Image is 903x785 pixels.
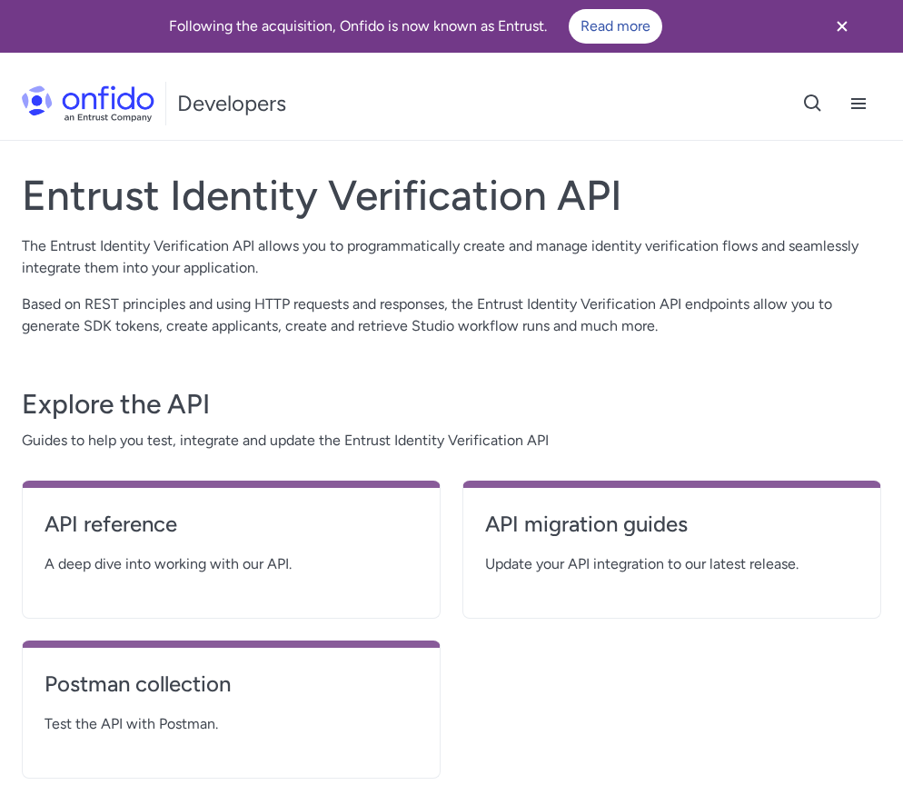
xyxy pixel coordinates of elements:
p: The Entrust Identity Verification API allows you to programmatically create and manage identity v... [22,235,881,279]
svg: Close banner [831,15,853,37]
h1: Developers [177,89,286,118]
h3: Explore the API [22,386,881,422]
svg: Open navigation menu button [848,93,869,114]
button: Open search button [790,81,836,126]
h1: Entrust Identity Verification API [22,170,881,221]
a: Postman collection [45,670,418,713]
h4: API reference [45,510,418,539]
button: Close banner [809,4,876,49]
img: Onfido Logo [22,85,154,122]
button: Open navigation menu button [836,81,881,126]
a: API reference [45,510,418,553]
span: Guides to help you test, integrate and update the Entrust Identity Verification API [22,430,881,452]
span: Update your API integration to our latest release. [485,553,858,575]
p: Based on REST principles and using HTTP requests and responses, the Entrust Identity Verification... [22,293,881,337]
a: Read more [569,9,662,44]
div: Following the acquisition, Onfido is now known as Entrust. [22,9,809,44]
h4: Postman collection [45,670,418,699]
svg: Open search button [802,93,824,114]
span: A deep dive into working with our API. [45,553,418,575]
span: Test the API with Postman. [45,713,418,735]
a: API migration guides [485,510,858,553]
h4: API migration guides [485,510,858,539]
